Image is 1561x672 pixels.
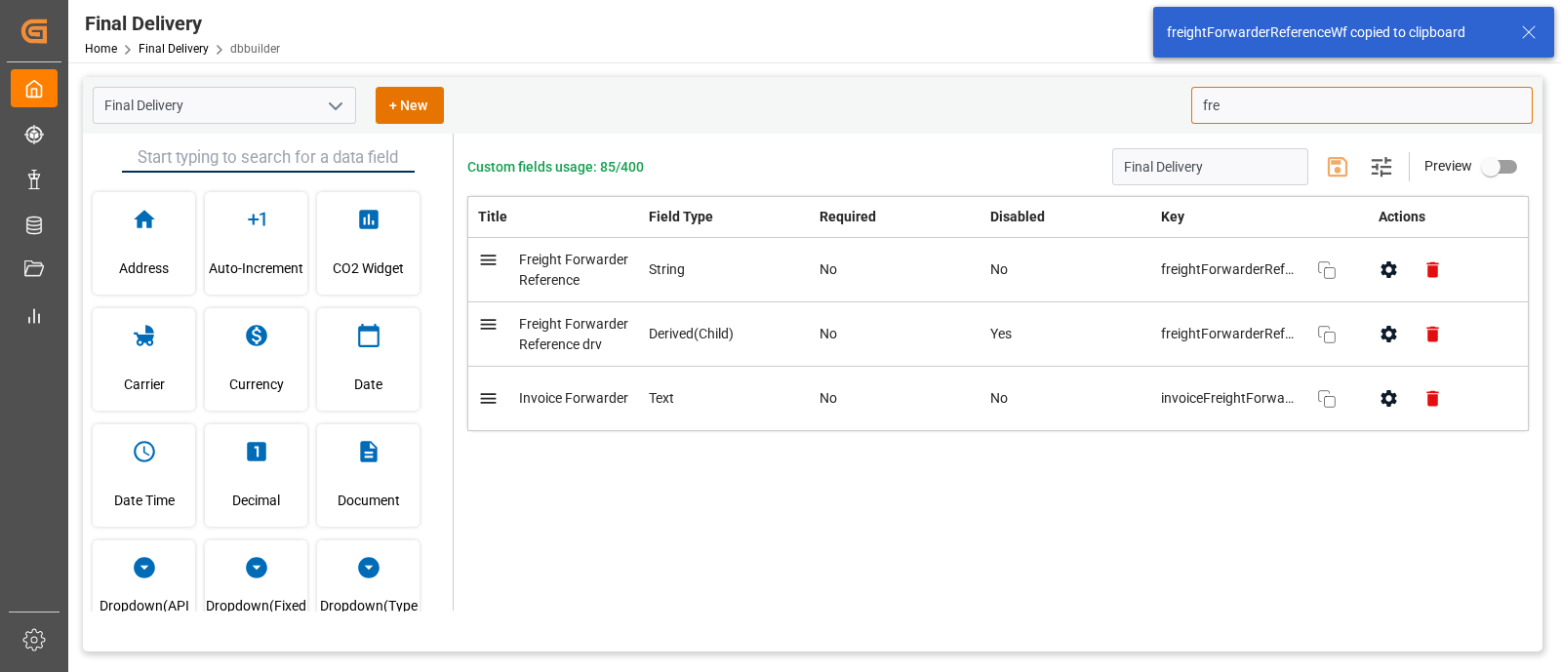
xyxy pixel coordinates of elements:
span: Auto-Increment [209,242,303,295]
span: Invoice Forwarder [519,390,628,406]
span: freightForwarderReference [1161,324,1298,344]
td: No [810,367,981,431]
a: Final Delivery [139,42,209,56]
span: Preview [1424,158,1472,174]
td: No [810,302,981,367]
th: Field Type [639,197,810,238]
span: freightForwarderReferenceWf [1161,259,1298,280]
th: Disabled [981,197,1151,238]
div: String [649,259,800,280]
input: Type to search/select [93,87,356,124]
span: Custom fields usage: 85/400 [467,157,644,178]
span: invoiceFreightForwarder [1161,388,1298,409]
span: Document [338,474,400,527]
th: Key [1151,197,1357,237]
span: Date Time [114,474,175,527]
span: Currency [229,358,284,411]
span: Freight Forwarder Reference [519,252,628,288]
span: Address [119,242,169,295]
tr: Invoice ForwarderTextNoNoinvoiceFreightForwarder [468,367,1529,431]
span: Date [354,358,382,411]
span: Dropdown(Fixed options) [205,590,307,643]
span: Carrier [124,358,165,411]
span: Dropdown(Type for options) [317,590,420,643]
div: Text [649,388,800,409]
td: No [810,238,981,302]
td: No [981,238,1151,302]
input: Start typing to search for a data field [122,143,415,173]
th: Required [810,197,981,238]
button: open menu [320,91,349,121]
span: Decimal [232,474,280,527]
input: Search for key/title [1191,87,1533,124]
a: Home [85,42,117,56]
input: Enter schema title [1112,148,1308,185]
div: Derived(Child) [649,324,800,344]
tr: Freight Forwarder ReferenceStringNoNofreightForwarderReferenceWf [468,238,1529,302]
th: Actions [1357,197,1528,238]
th: Title [468,197,639,238]
td: No [981,367,1151,431]
span: CO2 Widget [333,242,404,295]
div: Final Delivery [85,9,280,38]
div: freightForwarderReferenceWf copied to clipboard [1167,22,1502,43]
span: Dropdown(API for options) [93,590,195,643]
td: Yes [981,302,1151,367]
button: + New [376,87,444,124]
span: Freight Forwarder Reference drv [519,316,628,352]
tr: Freight Forwarder Reference drvDerived(Child)NoYesfreightForwarderReference [468,302,1529,367]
